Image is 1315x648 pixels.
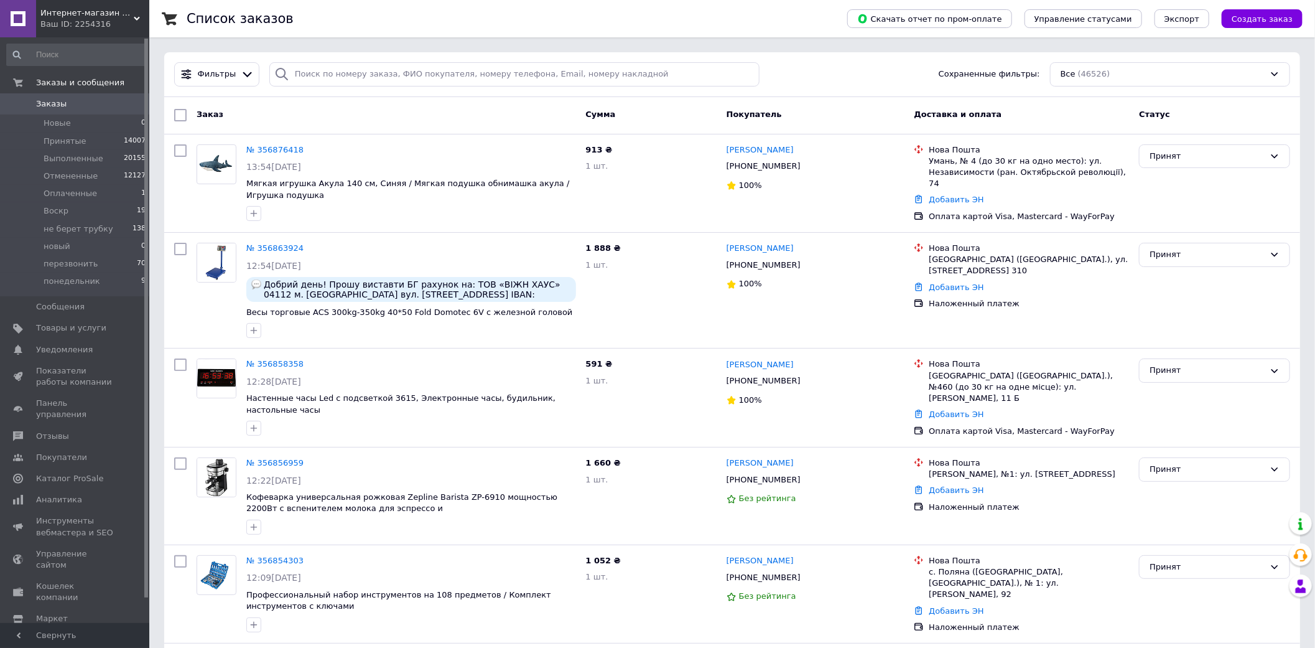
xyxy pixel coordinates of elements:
[586,161,608,171] span: 1 шт.
[929,555,1129,566] div: Нова Пошта
[727,243,794,255] a: [PERSON_NAME]
[914,110,1001,119] span: Доставка и оплата
[929,156,1129,190] div: Умань, № 4 (до 30 кг на одно место): ул. Независимости (ран. Октябрьской революції), 74
[929,370,1129,405] div: [GEOGRAPHIC_DATA] ([GEOGRAPHIC_DATA].), №460 (до 30 кг на одне місце): ул. [PERSON_NAME], 11 Б
[727,260,801,270] span: [PHONE_NUMBER]
[197,144,236,184] a: Фото товару
[251,279,261,289] img: :speech_balloon:
[727,359,794,371] a: [PERSON_NAME]
[197,458,236,497] a: Фото товару
[246,308,573,317] span: Весы торговые ACS 300kg-350kg 40*50 Fold Domotec 6V с железной головой
[929,211,1129,222] div: Оплата картой Visa, Mastercard - WayForPay
[1025,9,1142,28] button: Управление статусами
[929,254,1129,276] div: [GEOGRAPHIC_DATA] ([GEOGRAPHIC_DATA].), ул. [STREET_ADDRESS] 310
[246,573,301,583] span: 12:09[DATE]
[246,359,304,369] a: № 356858358
[929,622,1129,633] div: Наложенный платеж
[44,223,113,235] span: не берет трубку
[586,260,608,270] span: 1 шт.
[586,145,613,154] span: 913 ₴
[929,410,983,419] a: Добавить ЭН
[929,566,1129,601] div: с. Поляна ([GEOGRAPHIC_DATA], [GEOGRAPHIC_DATA].), № 1: ул. [PERSON_NAME], 92
[739,181,762,190] span: 100%
[44,171,98,182] span: Отмененные
[739,591,796,601] span: Без рейтинга
[197,359,236,398] a: Фото товару
[246,162,301,172] span: 13:54[DATE]
[246,145,304,154] a: № 356876418
[40,19,149,30] div: Ваш ID: 2254316
[1150,364,1265,377] div: Принят
[586,556,621,565] span: 1 052 ₴
[36,515,115,538] span: Инструменты вебмастера и SEO
[1078,69,1110,78] span: (46526)
[36,322,106,334] span: Товары и услуги
[727,161,801,171] span: [PHONE_NUMBER]
[246,556,304,565] a: № 356854303
[197,243,236,283] a: Фото товару
[1150,561,1265,574] div: Принят
[124,153,146,164] span: 20155
[36,473,103,484] span: Каталог ProSale
[246,377,301,387] span: 12:28[DATE]
[36,98,67,110] span: Заказы
[6,44,147,66] input: Поиск
[141,241,146,252] span: 0
[124,136,146,147] span: 14007
[727,376,801,385] span: [PHONE_NUMBER]
[44,241,70,252] span: новый
[246,243,304,253] a: № 356863924
[929,458,1129,469] div: Нова Пошта
[246,261,301,271] span: 12:54[DATE]
[44,258,98,270] span: перезвонить
[44,205,68,217] span: Воскр
[929,359,1129,370] div: Нова Пошта
[36,344,93,355] span: Уведомления
[36,301,85,312] span: Сообщения
[586,458,621,467] span: 1 660 ₴
[246,393,555,415] a: Настенные часы Led с подсветкой 3615, Электронные часы, будильник, настольные часы
[197,110,223,119] span: Заказ
[1150,463,1265,476] div: Принят
[44,188,97,199] span: Оплаченные
[1150,248,1265,261] div: Принят
[197,458,236,497] img: Фото товару
[36,77,124,88] span: Заказы и сообщения
[586,376,608,385] span: 1 шт.
[739,494,796,503] span: Без рейтинга
[739,395,762,405] span: 100%
[586,475,608,484] span: 1 шт.
[246,476,301,486] span: 12:22[DATE]
[1209,14,1303,23] a: Создать заказ
[929,144,1129,156] div: Нова Пошта
[36,398,115,420] span: Панель управления
[939,68,1040,80] span: Сохраненные фильтры:
[929,195,983,204] a: Добавить ЭН
[36,581,115,603] span: Кошелек компании
[197,555,236,595] a: Фото товару
[727,555,794,567] a: [PERSON_NAME]
[137,258,146,270] span: 70
[1164,14,1199,24] span: Экспорт
[198,68,236,80] span: Фильтры
[1034,14,1132,24] span: Управление статусами
[36,431,69,442] span: Отзывы
[1150,150,1265,163] div: Принят
[1222,9,1303,28] button: Создать заказ
[44,153,103,164] span: Выполненные
[141,276,146,287] span: 9
[269,62,760,87] input: Поиск по номеру заказа, ФИО покупателя, номеру телефона, Email, номеру накладной
[44,276,100,287] span: понедельник
[187,11,294,26] h1: Список заказов
[246,179,570,200] span: Мягкая игрушка Акула 140 см, Синяя / Мягкая подушка обнимашка акула / Игрушка подушка
[727,110,782,119] span: Покупатель
[246,492,557,514] span: Кофеварка универсальная рожковая Zepline Barista ZP-6910 мощностью 2200Вт с вспенителем молока дл...
[246,590,551,611] span: Профессиональный набор инструментов на 108 предметов / Комплект инструментов с ключами
[36,494,82,505] span: Аналитика
[197,558,236,593] img: Фото товару
[36,613,68,624] span: Маркет
[1061,68,1076,80] span: Все
[197,359,236,398] img: Фото товару
[586,110,616,119] span: Сумма
[1139,110,1170,119] span: Статус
